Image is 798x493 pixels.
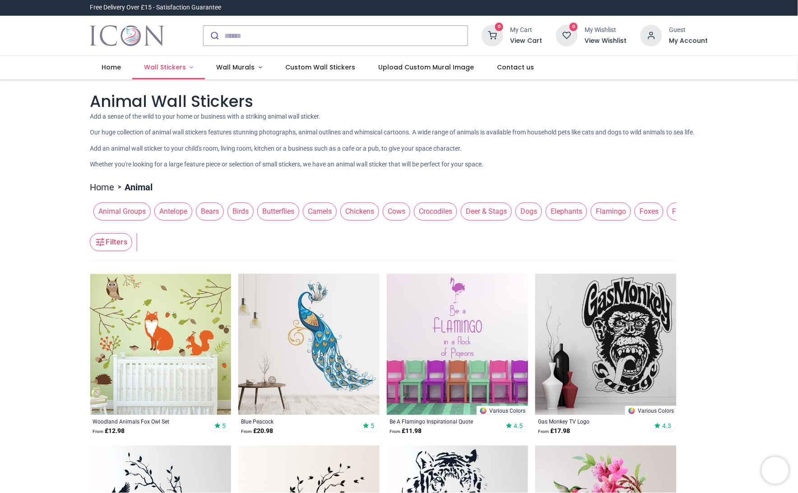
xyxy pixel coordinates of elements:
[337,203,379,221] button: Chickens
[204,26,225,46] button: Submit
[497,63,534,72] span: Contact us
[223,422,226,430] span: 5
[93,418,201,425] a: Woodland Animals Fox Owl Set
[663,203,723,221] button: Frogs & Toads
[390,429,400,434] span: From
[90,23,164,48] img: Icon Wall Stickers
[241,429,252,434] span: From
[663,422,672,430] span: 4.3
[196,203,224,221] span: Bears
[461,203,512,221] span: Deer & Stags
[90,3,221,12] div: Free Delivery Over £15 - Satisfaction Guarantee
[114,181,153,194] li: Animal
[224,203,254,221] button: Birds
[144,63,186,72] span: Wall Stickers
[495,23,504,31] sup: 0
[538,418,647,425] a: Gas Monkey TV Logo
[379,203,410,221] button: Cows
[631,203,663,221] button: Foxes
[227,203,254,221] span: Birds
[390,418,498,425] a: Be A Flamingo Inspirational Quote
[303,203,337,221] span: Camels
[512,203,542,221] button: Dogs
[625,406,677,415] a: Various Colors
[90,23,164,48] a: Logo of Icon Wall Stickers
[90,160,708,169] p: Whether you're looking for a large feature piece or selection of small stickers, we have an anima...
[90,128,708,137] p: Our huge collection of animal wall stickers features stunning photographs, animal outlines and wh...
[217,63,255,72] span: Wall Murals
[114,183,125,192] span: >
[383,203,410,221] span: Cows
[410,203,457,221] button: Crocodiles
[591,203,631,221] span: Flamingo
[371,422,375,430] span: 5
[414,203,457,221] span: Crocodiles
[477,406,528,415] a: Various Colors
[762,457,789,484] iframe: Brevo live chat
[669,37,708,46] a: My Account
[479,407,487,415] img: Color Wheel
[238,274,380,415] img: Blue Peacock Wall Sticker
[379,63,474,72] span: Upload Custom Mural Image
[542,203,587,221] button: Elephants
[257,203,299,221] span: Butterflies
[538,429,549,434] span: From
[241,427,273,436] strong: £ 20.98
[192,203,224,221] button: Bears
[669,26,708,35] div: Guest
[154,203,192,221] span: Antelope
[90,274,231,415] img: Woodland Animals Fox Owl Wall Sticker Set
[556,32,578,39] a: 0
[90,181,114,194] a: Home
[519,3,708,12] iframe: Customer reviews powered by Trustpilot
[93,427,125,436] strong: £ 12.98
[102,63,121,72] span: Home
[457,203,512,221] button: Deer & Stags
[132,56,205,79] a: Wall Stickers
[587,203,631,221] button: Flamingo
[205,56,274,79] a: Wall Murals
[390,427,422,436] strong: £ 11.98
[628,407,636,415] img: Color Wheel
[535,274,677,415] img: Gas Monkey TV Logo Wall Sticker
[90,233,132,251] button: Filters
[90,203,151,221] button: Animal Groups
[151,203,192,221] button: Antelope
[585,37,627,46] a: View Wishlist
[585,26,627,35] div: My Wishlist
[93,429,103,434] span: From
[387,274,528,415] img: Be A Flamingo Inspirational Quote Wall Sticker
[254,203,299,221] button: Butterflies
[510,26,543,35] div: My Cart
[340,203,379,221] span: Chickens
[90,144,708,153] p: Add an animal wall sticker to your child's room, living room, kitchen or a business such as a caf...
[514,422,523,430] span: 4.5
[515,203,542,221] span: Dogs
[93,203,151,221] span: Animal Groups
[90,112,708,121] p: Add a sense of the wild to your home or business with a striking animal wall sticker.
[285,63,355,72] span: Custom Wall Stickers
[482,32,503,39] a: 0
[635,203,663,221] span: Foxes
[667,203,723,221] span: Frogs & Toads
[90,90,708,112] h1: Animal Wall Stickers
[538,427,570,436] strong: £ 17.98
[241,418,350,425] a: Blue Peacock
[546,203,587,221] span: Elephants
[299,203,337,221] button: Camels
[510,37,543,46] a: View Cart
[570,23,578,31] sup: 0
